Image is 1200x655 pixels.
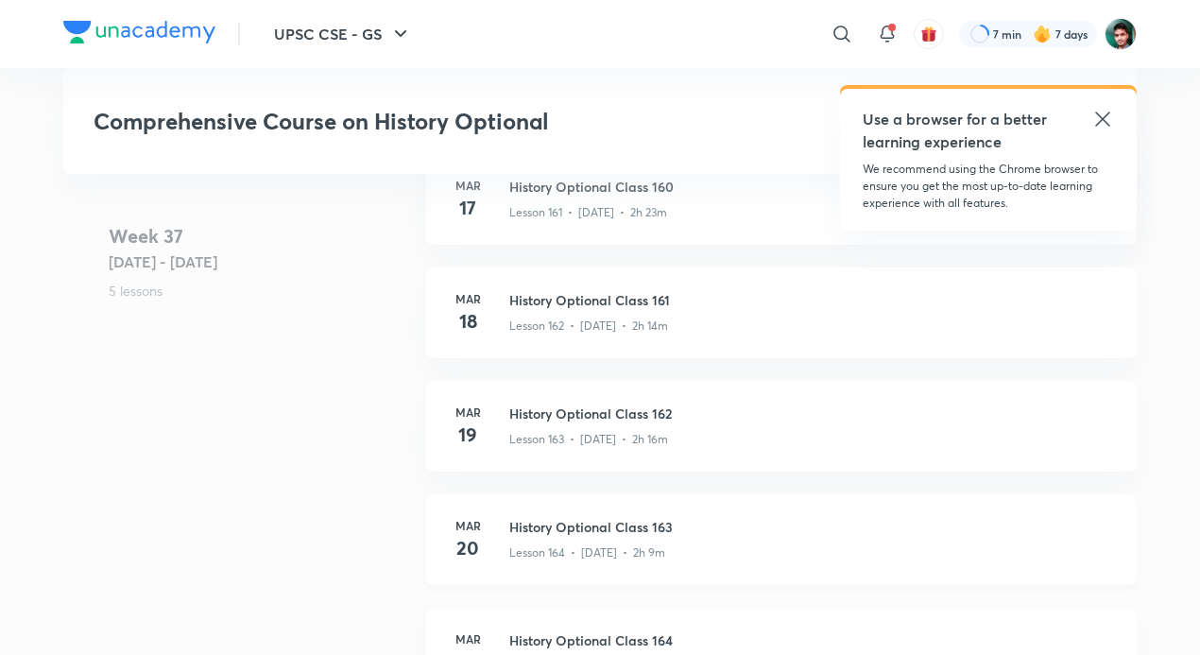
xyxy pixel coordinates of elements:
[426,494,1137,608] a: Mar20History Optional Class 163Lesson 164 • [DATE] • 2h 9m
[426,154,1137,267] a: Mar17History Optional Class 160Lesson 161 • [DATE] • 2h 23m
[449,517,487,534] h6: Mar
[449,630,487,647] h6: Mar
[863,108,1051,153] h5: Use a browser for a better learning experience
[509,318,668,335] p: Lesson 162 • [DATE] • 2h 14m
[426,267,1137,381] a: Mar18History Optional Class 161Lesson 162 • [DATE] • 2h 14m
[263,15,423,53] button: UPSC CSE - GS
[109,281,411,301] p: 5 lessons
[509,404,1114,423] h3: History Optional Class 162
[449,290,487,307] h6: Mar
[63,21,215,43] img: Company Logo
[109,250,411,273] h5: [DATE] - [DATE]
[509,290,1114,310] h3: History Optional Class 161
[920,26,937,43] img: avatar
[449,421,487,449] h4: 19
[426,381,1137,494] a: Mar19History Optional Class 162Lesson 163 • [DATE] • 2h 16m
[449,194,487,222] h4: 17
[509,431,668,448] p: Lesson 163 • [DATE] • 2h 16m
[449,307,487,336] h4: 18
[509,177,1114,197] h3: History Optional Class 160
[914,19,944,49] button: avatar
[1105,18,1137,50] img: Avinash Gupta
[1033,25,1052,43] img: streak
[449,404,487,421] h6: Mar
[449,177,487,194] h6: Mar
[449,534,487,562] h4: 20
[509,630,1114,650] h3: History Optional Class 164
[863,161,1114,212] p: We recommend using the Chrome browser to ensure you get the most up-to-date learning experience w...
[63,21,215,48] a: Company Logo
[509,204,667,221] p: Lesson 161 • [DATE] • 2h 23m
[509,517,1114,537] h3: History Optional Class 163
[94,108,833,135] h3: Comprehensive Course on History Optional
[509,544,665,561] p: Lesson 164 • [DATE] • 2h 9m
[109,222,411,250] h4: Week 37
